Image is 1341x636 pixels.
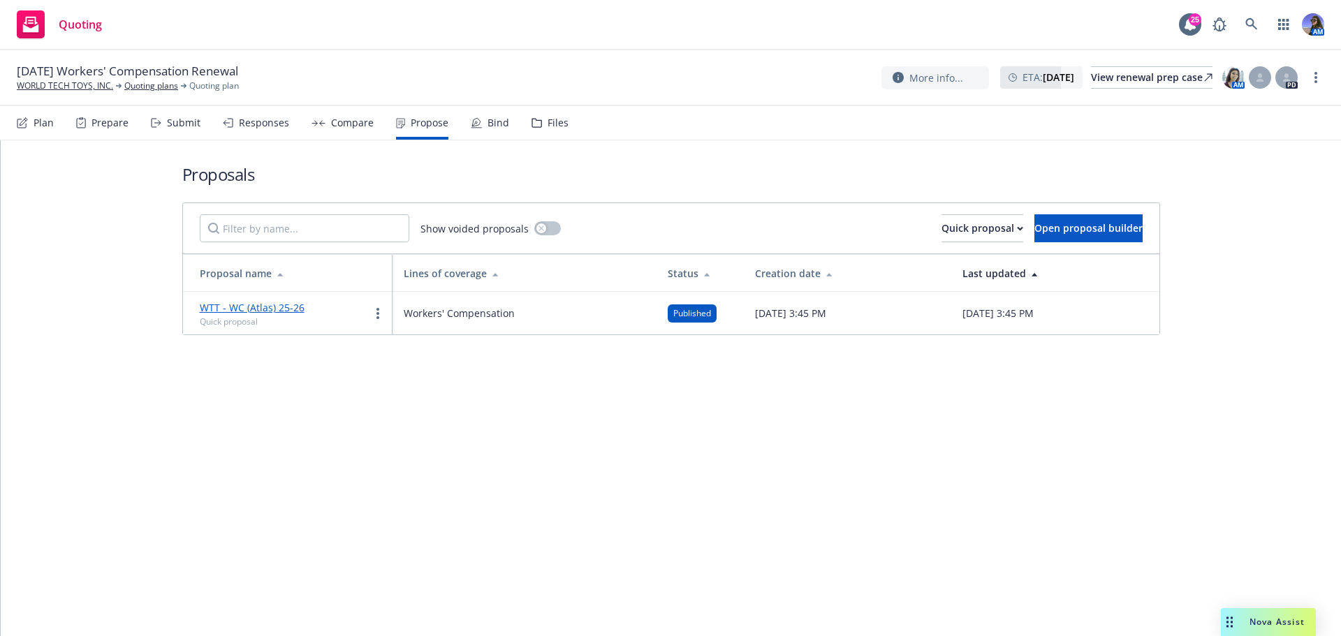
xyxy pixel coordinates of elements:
a: WORLD TECH TOYS, INC. [17,80,113,92]
span: Quoting plan [189,80,239,92]
span: ETA : [1023,70,1074,84]
button: Open proposal builder [1034,214,1143,242]
div: Drag to move [1221,608,1238,636]
h1: Proposals [182,163,1160,186]
div: Quick proposal [200,316,305,327]
a: Quoting plans [124,80,178,92]
div: Propose [411,117,448,128]
a: Quoting [11,5,108,44]
a: Report a Bug [1206,10,1233,38]
span: Show voided proposals [420,221,529,236]
div: Quick proposal [941,215,1023,242]
span: Open proposal builder [1034,221,1143,235]
a: more [369,305,386,322]
div: Proposal name [200,266,381,281]
a: more [1307,69,1324,86]
img: photo [1302,13,1324,36]
div: Bind [488,117,509,128]
span: [DATE] 3:45 PM [755,306,826,320]
div: View renewal prep case [1091,67,1212,88]
div: Creation date [755,266,940,281]
input: Filter by name... [200,214,409,242]
div: Lines of coverage [404,266,645,281]
button: Quick proposal [941,214,1023,242]
span: [DATE] 3:45 PM [962,306,1034,320]
a: Switch app [1270,10,1298,38]
div: Files [548,117,569,128]
div: Last updated [962,266,1148,281]
img: photo [1222,66,1245,89]
span: Workers' Compensation [404,306,515,320]
div: 25 [1189,13,1201,26]
div: Submit [167,117,200,128]
span: [DATE] Workers' Compensation Renewal [17,63,238,80]
span: More info... [909,71,963,85]
button: More info... [881,66,989,89]
span: Quoting [59,19,102,30]
span: Published [673,307,711,320]
button: Nova Assist [1221,608,1316,636]
div: Compare [331,117,374,128]
div: Prepare [91,117,129,128]
a: Search [1238,10,1266,38]
div: Plan [34,117,54,128]
a: WTT - WC (Atlas) 25-26 [200,301,305,314]
div: Status [668,266,733,281]
a: View renewal prep case [1091,66,1212,89]
div: Responses [239,117,289,128]
span: Nova Assist [1250,616,1305,628]
strong: [DATE] [1043,71,1074,84]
